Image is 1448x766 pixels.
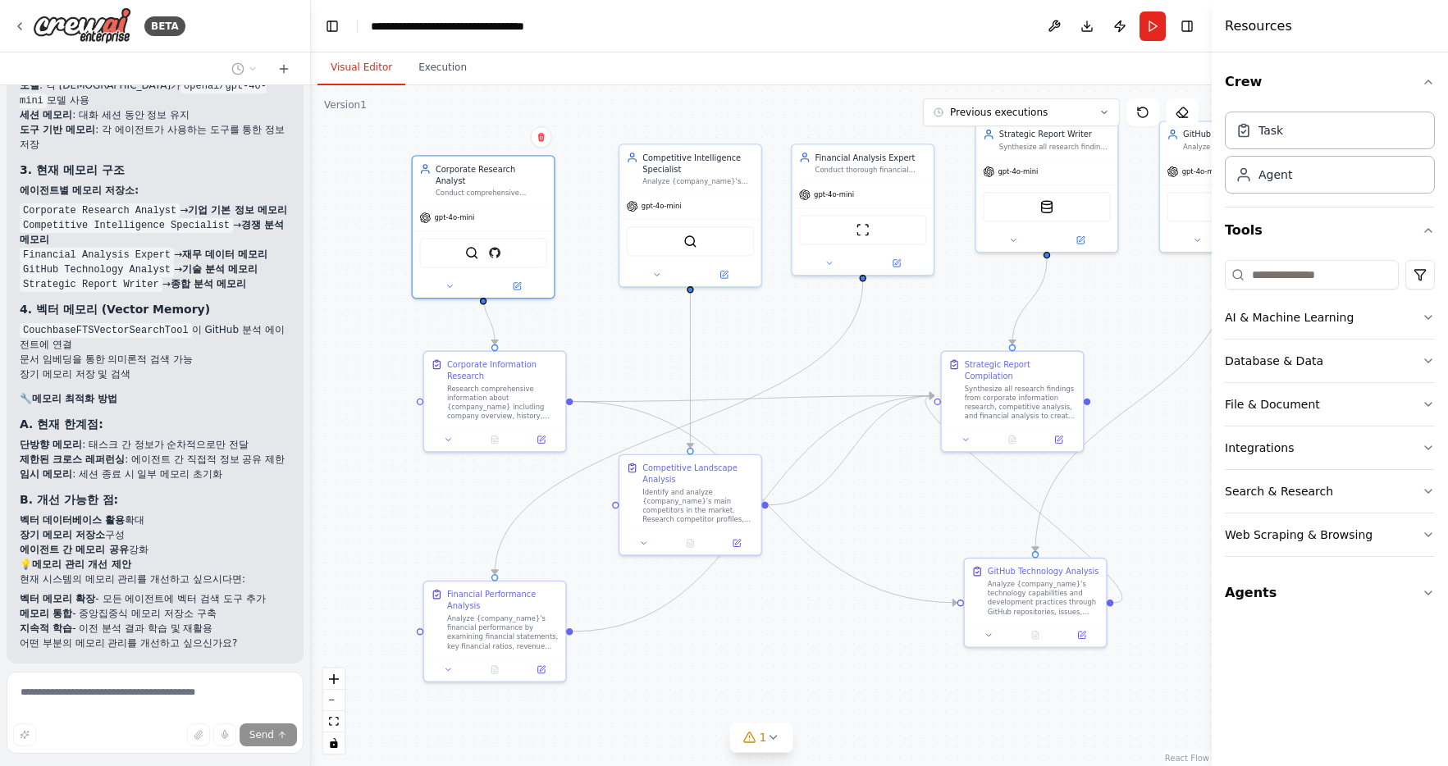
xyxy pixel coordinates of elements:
[1165,754,1209,763] a: React Flow attribution
[249,728,274,741] span: Send
[923,98,1120,126] button: Previous executions
[999,129,1111,140] div: Strategic Report Writer
[447,589,559,612] div: Financial Performance Analysis
[20,262,174,277] code: GitHub Technology Analyst
[923,390,1126,609] g: Edge from dcaef621-51b1-4b77-ad23-27ae2d6b5162 to d43c562c-7a2e-49f6-9700-fc5703265c68
[20,514,125,526] strong: 벡터 데이터베이스 활용
[1062,628,1101,642] button: Open in side panel
[522,433,561,447] button: Open in side panel
[20,544,129,555] strong: 에이전트 간 메모리 공유
[323,732,345,754] button: toggle interactivity
[1225,59,1435,105] button: Crew
[465,246,479,260] img: SerperDevTool
[1225,426,1435,469] button: Integrations
[1225,353,1323,369] div: Database & Data
[323,711,345,732] button: fit view
[20,203,290,217] li: →
[20,80,39,91] strong: 모델
[20,593,95,604] strong: 벡터 메모리 확장
[20,572,290,586] p: 현재 시스템의 메모리 관리를 개선하고 싶으시다면:
[240,723,297,746] button: Send
[477,293,500,344] g: Edge from a8923873-491f-49e6-abf4-371a5d7a0b83 to cf4c0a2c-bae4-4636-ad6f-e8a6ce162d8b
[573,390,934,408] g: Edge from cf4c0a2c-bae4-4636-ad6f-e8a6ce162d8b to d43c562c-7a2e-49f6-9700-fc5703265c68
[791,144,934,276] div: Financial Analysis ExpertConduct thorough financial analysis of {company_name} including revenue ...
[188,204,287,216] strong: 기업 기본 정보 메모리
[20,78,290,107] li: : 각 [DEMOGRAPHIC_DATA]가 모델 사용
[182,248,267,260] strong: 재무 데이터 메모리
[371,18,555,34] nav: breadcrumb
[666,536,715,550] button: No output available
[769,390,934,511] g: Edge from c87f09ff-7e12-4845-90ae-1dc62dbd9ca9 to d43c562c-7a2e-49f6-9700-fc5703265c68
[1225,207,1435,253] button: Tools
[20,367,290,381] li: 장기 메모리 저장 및 검색
[447,384,559,421] div: Research comprehensive information about {company_name} including company overview, history, busi...
[988,433,1036,447] button: No output available
[20,122,290,152] li: : 각 에이전트가 사용하는 도구를 통한 정보 저장
[856,223,870,237] img: ScrapeWebsiteTool
[144,16,185,36] div: BETA
[411,155,555,299] div: Corporate Research AnalystConduct comprehensive research on {company_name} to gather detailed inf...
[20,493,118,506] strong: B. 개선 가능한 점:
[1225,483,1333,499] div: Search & Research
[20,352,290,367] li: 문서 임베딩을 통한 의미론적 검색 가능
[619,454,762,556] div: Competitive Landscape AnalysisIdentify and analyze {company_name}'s main competitors in the marke...
[20,621,290,636] li: - 이전 분석 결과 학습 및 재활용
[20,247,290,262] li: →
[423,351,566,453] div: Corporate Information ResearchResearch comprehensive information about {company_name} including c...
[20,391,290,406] h2: 🔧
[20,218,233,233] code: Competitive Intelligence Specialist
[20,248,174,262] code: Financial Analysis Expert
[1225,440,1294,456] div: Integrations
[20,439,82,450] strong: 단방향 메모리
[32,559,131,570] strong: 메모리 관리 개선 제안
[1225,340,1435,382] button: Database & Data
[988,566,1099,577] div: GitHub Technology Analysis
[988,579,1099,616] div: Analyze {company_name}'s technology capabilities and development practices through GitHub reposit...
[642,462,754,485] div: Competitive Landscape Analysis
[187,723,210,746] button: Upload files
[323,668,345,690] button: zoom in
[684,293,696,448] g: Edge from 3d882961-6b5e-4ed6-bcdf-1b06ed35a32e to c87f09ff-7e12-4845-90ae-1dc62dbd9ca9
[484,280,549,294] button: Open in side panel
[522,663,561,677] button: Open in side panel
[1040,200,1054,214] img: CouchbaseFTSVectorSearchTool
[321,15,344,38] button: Hide left sidebar
[20,322,290,352] li: 이 GitHub 분석 에이전트에 연결
[1258,122,1283,139] div: Task
[13,723,36,746] button: Improve this prompt
[950,106,1048,119] span: Previous executions
[20,527,290,542] li: 구성
[1182,167,1222,176] span: gpt-4o-mini
[1225,396,1320,413] div: File & Document
[1011,628,1059,642] button: No output available
[20,262,290,276] li: →
[1225,309,1354,326] div: AI & Machine Learning
[1225,105,1435,207] div: Crew
[1159,121,1303,253] div: GitHub Technology AnalystAnalyze {company_name}'s technology stack, development practices, and op...
[20,276,290,291] li: →
[20,452,290,467] li: : 에이전트 간 직접적 정보 공유 제한
[1258,166,1292,183] div: Agent
[999,143,1111,152] div: Synthesize all research findings from corporate research, competitive analysis, and financial ana...
[1007,258,1053,344] g: Edge from 0c441b7b-628a-43bf-a162-047a0eaad6a5 to d43c562c-7a2e-49f6-9700-fc5703265c68
[642,202,682,211] span: gpt-4o-mini
[975,121,1118,253] div: Strategic Report WriterSynthesize all research findings from corporate research, competitive anal...
[815,152,927,163] div: Financial Analysis Expert
[213,723,236,746] button: Click to speak your automation idea
[20,557,290,572] h2: 💡
[20,203,180,218] code: Corporate Research Analyst
[470,433,518,447] button: No output available
[470,663,518,677] button: No output available
[20,636,290,650] p: 어떤 부분의 메모리 관리를 개선하고 싶으신가요?
[1225,383,1435,426] button: File & Document
[447,614,559,651] div: Analyze {company_name}'s financial performance by examining financial statements, key financial r...
[171,278,246,290] strong: 종합 분석 메모리
[182,263,258,275] strong: 기술 분석 메모리
[1225,513,1435,556] button: Web Scraping & Browsing
[998,167,1038,176] span: gpt-4o-mini
[20,622,72,634] strong: 지속적 학습
[32,393,117,404] strong: 메모리 최적화 방법
[1030,258,1236,551] g: Edge from e5d328a6-c026-4440-8576-7aa6f999ef50 to dcaef621-51b1-4b77-ad23-27ae2d6b5162
[1225,253,1435,570] div: Tools
[271,59,297,79] button: Start a new chat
